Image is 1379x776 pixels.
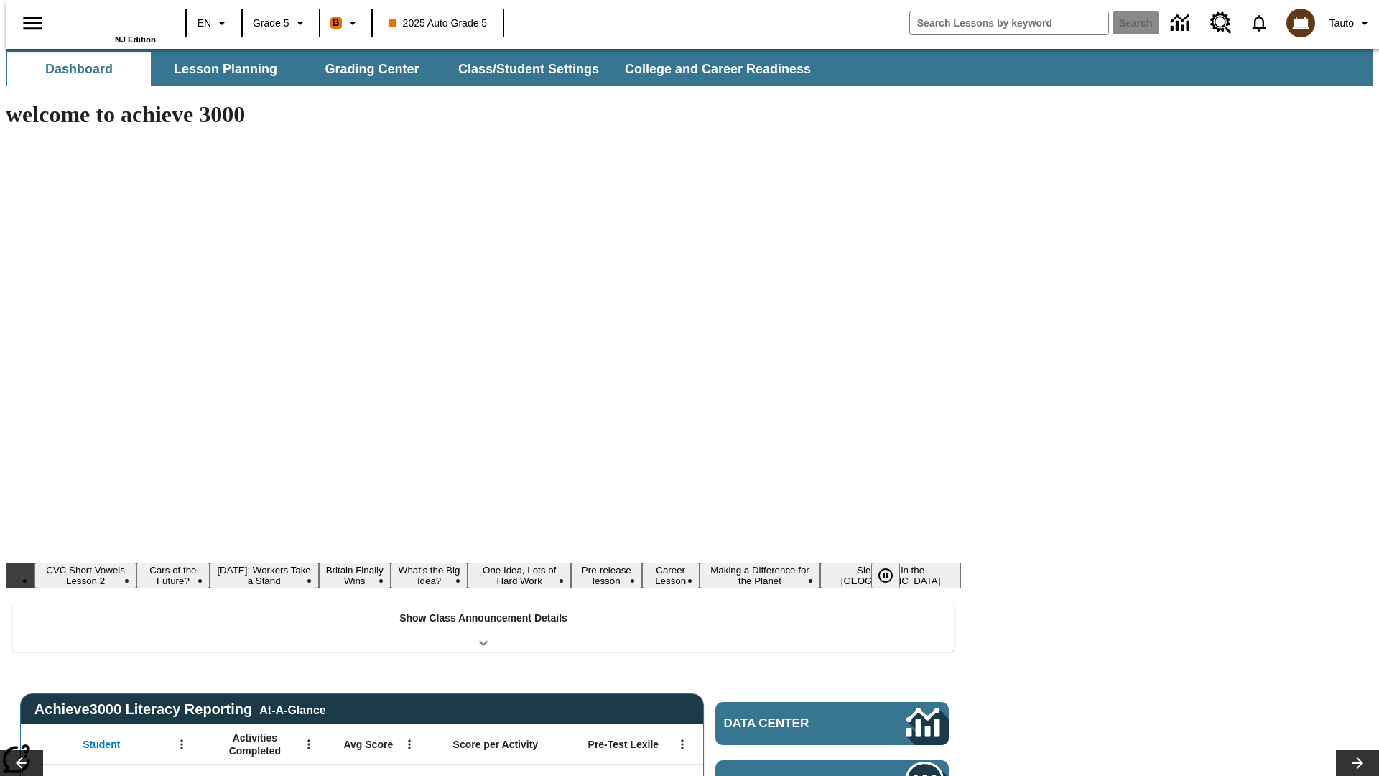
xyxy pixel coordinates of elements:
button: Open Menu [672,734,693,755]
p: Show Class Announcement Details [399,611,567,626]
button: Slide 1 CVC Short Vowels Lesson 2 [34,563,136,588]
button: Pause [871,563,900,588]
button: Open Menu [171,734,192,755]
img: avatar image [1286,9,1315,37]
button: Grading Center [300,52,444,86]
button: Class/Student Settings [447,52,610,86]
button: Slide 3 Labor Day: Workers Take a Stand [210,563,319,588]
span: Tauto [1329,16,1354,31]
button: Lesson Planning [154,52,297,86]
span: Student [83,738,120,751]
button: Boost Class color is orange. Change class color [325,10,367,36]
button: Open Menu [298,734,320,755]
span: Pre-Test Lexile [588,738,659,751]
button: Profile/Settings [1324,10,1379,36]
button: Slide 8 Career Lesson [642,563,700,588]
span: EN [198,16,211,31]
button: Lesson carousel, Next [1336,750,1379,776]
span: NJ Edition [115,35,156,44]
a: Resource Center, Will open in new tab [1202,4,1240,42]
span: Data Center [724,716,858,731]
button: Slide 6 One Idea, Lots of Hard Work [468,563,571,588]
button: Slide 2 Cars of the Future? [136,563,209,588]
button: College and Career Readiness [613,52,822,86]
span: B [333,14,340,32]
a: Notifications [1240,4,1278,42]
button: Language: EN, Select a language [191,10,237,36]
div: Home [62,5,156,44]
button: Slide 5 What's the Big Idea? [391,563,468,588]
button: Slide 7 Pre-release lesson [571,563,642,588]
span: Achieve3000 Literacy Reporting [34,701,326,718]
div: SubNavbar [6,52,824,86]
button: Open side menu [11,2,54,45]
a: Data Center [1162,4,1202,43]
button: Slide 9 Making a Difference for the Planet [700,563,820,588]
div: SubNavbar [6,49,1373,86]
span: Avg Score [343,738,393,751]
button: Slide 4 Britain Finally Wins [319,563,391,588]
h1: welcome to achieve 3000 [6,101,961,128]
button: Select a new avatar [1278,4,1324,42]
span: Activities Completed [208,731,302,757]
div: Show Class Announcement Details [13,602,954,652]
div: At-A-Glance [259,701,325,717]
button: Grade: Grade 5, Select a grade [247,10,315,36]
span: Grade 5 [253,16,289,31]
a: Home [62,6,156,35]
a: Data Center [715,702,949,745]
div: Pause [871,563,914,588]
button: Dashboard [7,52,151,86]
span: Score per Activity [453,738,539,751]
button: Slide 10 Sleepless in the Animal Kingdom [820,563,961,588]
span: 2025 Auto Grade 5 [389,16,488,31]
input: search field [910,11,1108,34]
button: Open Menu [399,734,420,755]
